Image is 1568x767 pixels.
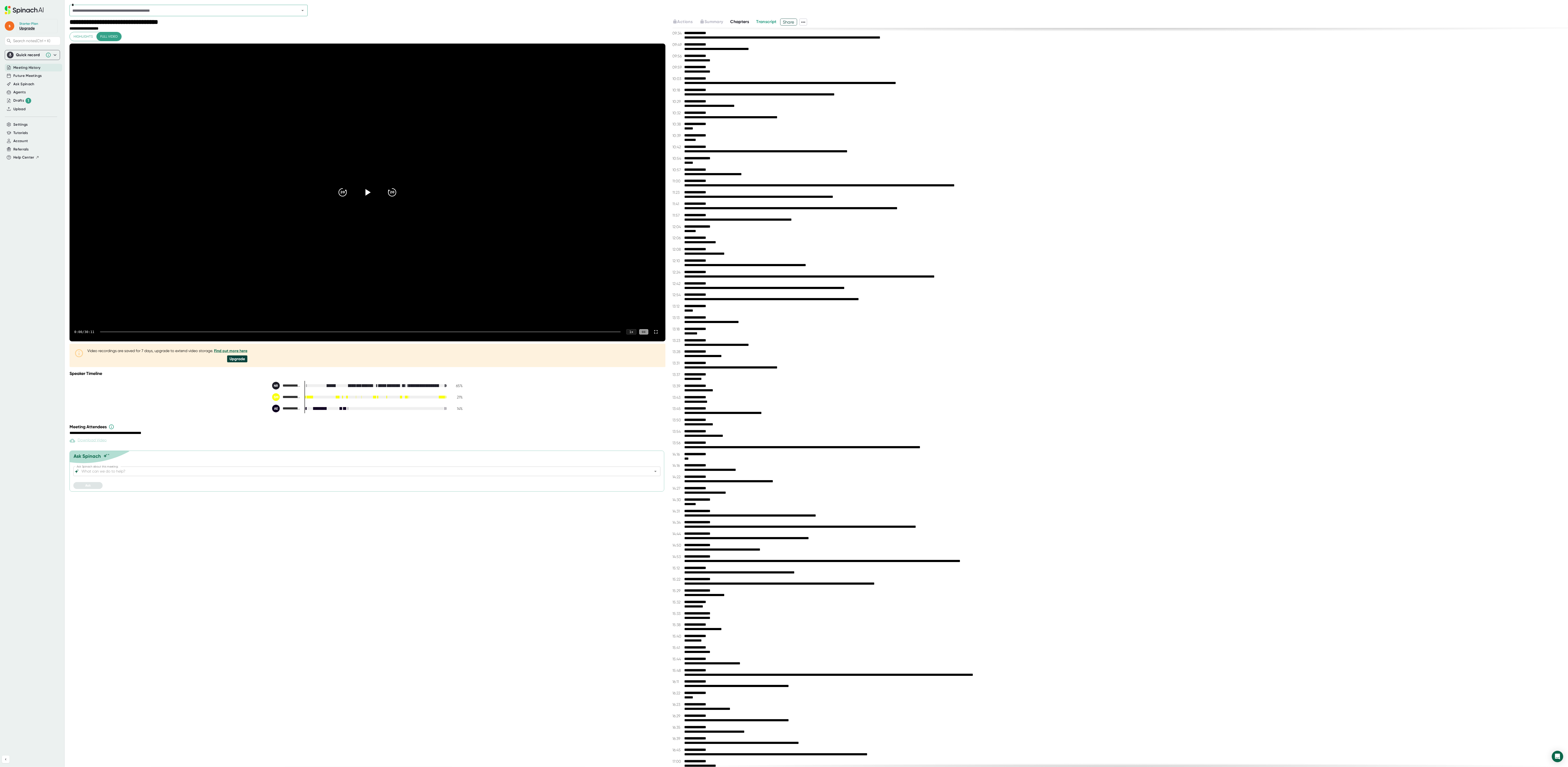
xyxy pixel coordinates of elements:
div: 21 % [451,395,463,399]
span: 13:54 [673,429,683,434]
button: Upload [13,106,25,112]
span: 12:10 [673,259,683,263]
span: 15:32 [673,600,683,604]
input: What can we do to help? [80,468,645,475]
span: 10:38 [673,122,683,126]
div: Paid feature [70,438,107,443]
span: 10:39 [673,133,683,138]
span: 13:18 [673,327,683,331]
button: Referrals [13,147,29,152]
button: Ask Spinach [13,81,35,87]
span: Summary [704,19,723,24]
button: Account [13,138,28,144]
span: 09:59 [673,65,683,70]
span: 13:12 [673,304,683,309]
span: s [5,21,14,31]
span: 10:42 [673,145,683,149]
span: 14:34 [673,520,683,525]
span: 14:50 [673,543,683,548]
div: Upgrade [227,355,247,362]
button: Open [299,7,306,14]
span: 13:31 [673,361,683,365]
span: 15:12 [673,566,683,570]
span: 13:50 [673,418,683,422]
span: 12:04 [673,224,683,229]
div: Video recordings are saved for 7 days, upgrade to extend video storage. [87,349,247,353]
span: 11:23 [673,190,683,195]
span: 12:06 [673,236,683,240]
div: Upgrade to access [673,19,700,25]
span: 09:34 [673,31,683,35]
button: Ask [73,482,103,489]
span: 11:57 [673,213,683,218]
span: 14:44 [673,532,683,536]
button: Open [652,468,659,475]
span: 14:31 [673,509,683,513]
span: Help Center [13,155,34,160]
span: 15:41 [673,645,683,650]
span: 10:32 [673,111,683,115]
span: 15:38 [673,623,683,627]
div: NR [272,382,280,389]
span: 10:54 [673,156,683,161]
span: 15:22 [673,577,683,582]
span: Actions [677,19,693,24]
span: 13:56 [673,441,683,445]
span: Future Meetings [13,73,42,79]
span: 15:29 [673,588,683,593]
div: Amilcar Erazo [272,405,301,412]
span: 13:37 [673,372,683,377]
span: 12:54 [673,293,683,297]
button: Transcript [756,19,777,25]
span: 14:22 [673,475,683,479]
div: Nicolás Redondo [272,382,301,389]
span: 15:44 [673,657,683,661]
button: Help Center [13,155,39,160]
div: Meeting Attendees [70,424,667,430]
span: Transcript [756,19,777,24]
span: 12:24 [673,270,683,274]
span: 09:49 [673,42,683,47]
span: 16:39 [673,736,683,741]
span: 13:43 [673,395,683,400]
button: Actions [673,19,693,25]
span: 13:28 [673,349,683,354]
span: 16:22 [673,691,683,695]
span: 13:23 [673,338,683,343]
span: 14:16 [673,463,683,468]
span: 12:08 [673,247,683,252]
span: 17:00 [673,759,683,764]
button: Tutorials [13,130,28,136]
span: 10:57 [673,168,683,172]
button: Chapters [730,19,749,25]
span: Share [780,18,797,26]
span: 14:30 [673,498,683,502]
button: Share [780,19,797,25]
span: 10:03 [673,76,683,81]
button: Highlights [70,32,97,41]
button: Settings [13,122,28,127]
button: Summary [700,19,723,25]
span: Highlights [74,34,93,40]
span: 10:29 [673,99,683,104]
span: Chapters [730,19,749,24]
span: 13:39 [673,384,683,388]
span: 14:27 [673,486,683,491]
span: 16:29 [673,714,683,718]
div: SM [272,393,280,401]
span: 14:53 [673,554,683,559]
button: Collapse sidebar [2,756,10,763]
div: 0:00 / 30:11 [74,330,94,334]
div: Quick record [16,53,43,57]
span: 15:33 [673,611,683,616]
a: Find out more here [214,349,247,353]
button: Agents [13,90,26,95]
span: 11:00 [673,179,683,183]
span: 15:48 [673,668,683,673]
span: 13:13 [673,315,683,320]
